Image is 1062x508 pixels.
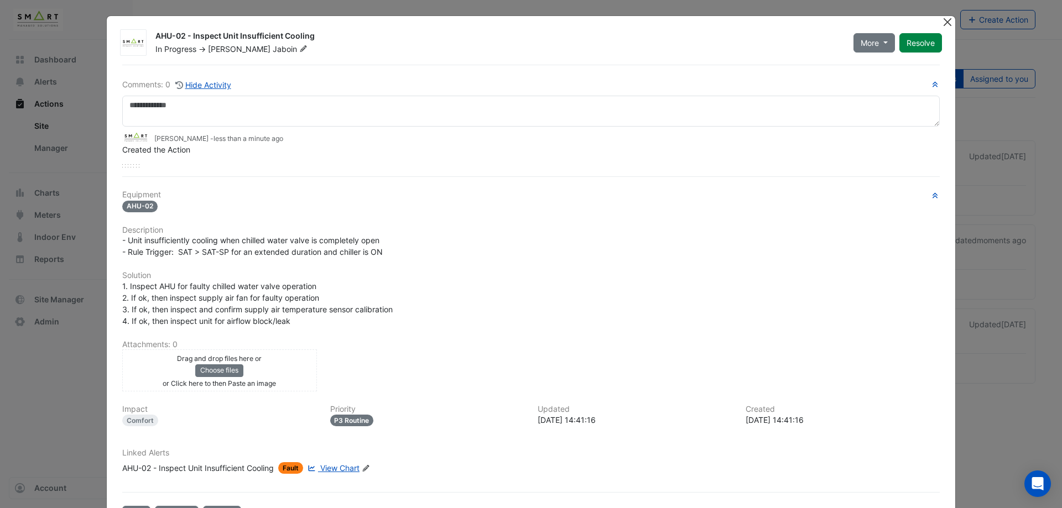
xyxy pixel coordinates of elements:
h6: Priority [330,405,525,414]
span: - Unit insufficiently cooling when chilled water valve is completely open - Rule Trigger: SAT > S... [122,235,383,256]
span: Created the Action [122,145,190,154]
span: [PERSON_NAME] [208,44,270,54]
img: Smart Managed Solutions [122,132,150,144]
h6: Equipment [122,190,940,200]
div: AHU-02 - Inspect Unit Insufficient Cooling [155,30,840,44]
fa-icon: Edit Linked Alerts [362,464,370,473]
h6: Updated [538,405,732,414]
span: 1. Inspect AHU for faulty chilled water valve operation 2. If ok, then inspect supply air fan for... [122,281,395,326]
div: Open Intercom Messenger [1024,470,1051,497]
button: More [853,33,895,53]
div: P3 Routine [330,415,374,426]
span: Fault [278,462,303,474]
h6: Description [122,226,940,235]
button: Hide Activity [175,78,232,91]
button: Resolve [899,33,942,53]
h6: Solution [122,271,940,280]
small: [PERSON_NAME] - [154,134,283,144]
div: [DATE] 14:41:16 [746,414,940,426]
h6: Impact [122,405,317,414]
button: Close [941,16,953,28]
small: or Click here to then Paste an image [163,379,276,387]
span: In Progress [155,44,196,54]
small: Drag and drop files here or [177,354,262,363]
h6: Attachments: 0 [122,340,940,349]
h6: Created [746,405,940,414]
button: Choose files [195,364,243,376]
h6: Linked Alerts [122,448,940,458]
a: View Chart [305,462,360,474]
span: -> [199,44,206,54]
span: More [861,37,879,49]
span: Jaboin [273,44,310,55]
span: 2025-08-15 14:41:16 [214,134,283,143]
div: [DATE] 14:41:16 [538,414,732,426]
span: AHU-02 [122,201,158,212]
div: Comments: 0 [122,78,232,91]
div: Comfort [122,415,158,426]
div: AHU-02 - Inspect Unit Insufficient Cooling [122,462,274,474]
span: View Chart [320,463,360,473]
img: Smart Managed Solutions [121,38,146,49]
